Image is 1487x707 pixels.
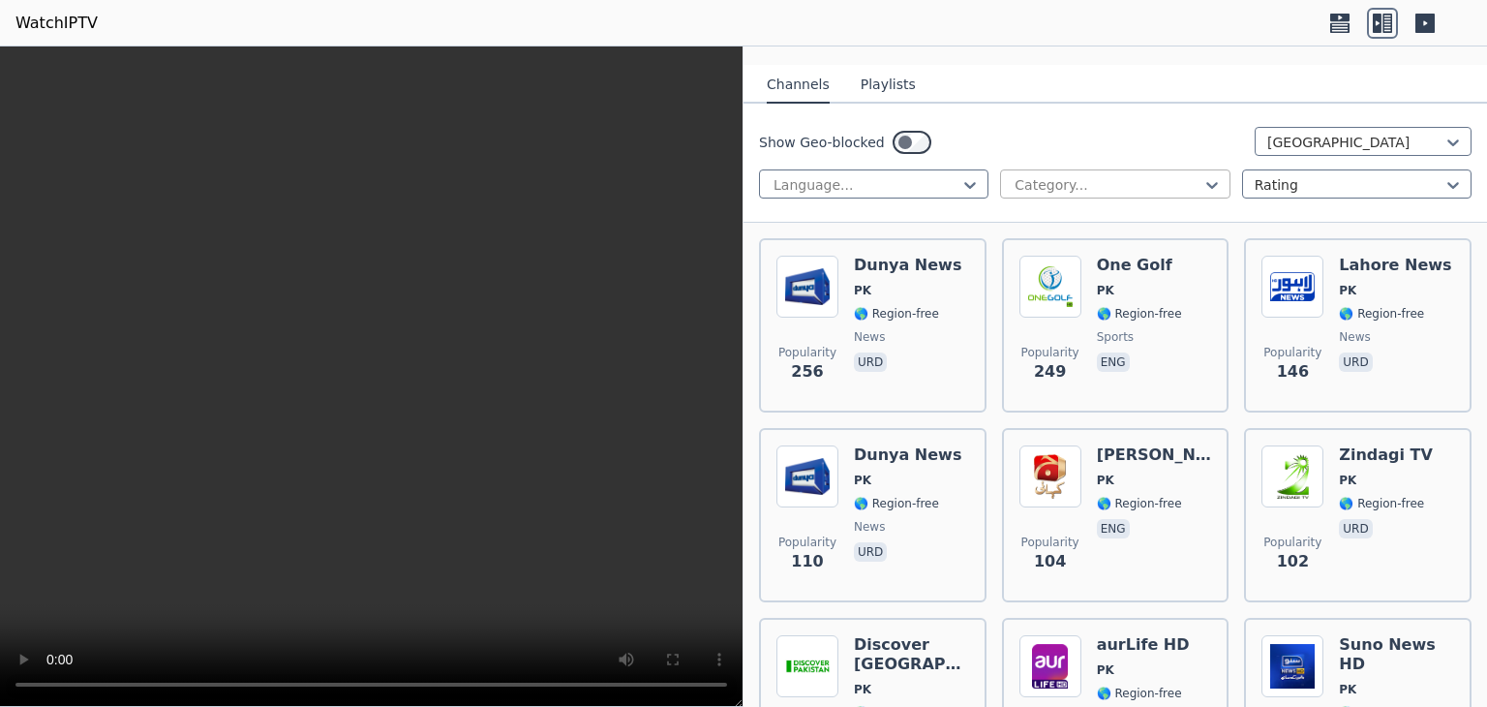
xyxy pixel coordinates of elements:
[778,345,836,360] span: Popularity
[1097,306,1182,322] span: 🌎 Region-free
[854,635,969,674] h6: Discover [GEOGRAPHIC_DATA]
[1097,446,1212,465] h6: [PERSON_NAME]
[1339,446,1433,465] h6: Zindagi TV
[1339,283,1356,298] span: PK
[854,329,885,345] span: news
[1097,686,1182,701] span: 🌎 Region-free
[1019,256,1081,318] img: One Golf
[854,353,887,372] p: urd
[854,446,961,465] h6: Dunya News
[791,360,823,384] span: 256
[1263,535,1321,550] span: Popularity
[1263,345,1321,360] span: Popularity
[759,133,885,152] label: Show Geo-blocked
[776,256,838,318] img: Dunya News
[1019,635,1081,697] img: aurLife HD
[1097,662,1114,678] span: PK
[1339,329,1370,345] span: news
[776,635,838,697] img: Discover Pakistan
[854,682,871,697] span: PK
[854,256,961,275] h6: Dunya News
[1097,473,1114,488] span: PK
[1339,635,1454,674] h6: Suno News HD
[1261,635,1323,697] img: Suno News HD
[1339,353,1372,372] p: urd
[1277,360,1309,384] span: 146
[15,12,98,35] a: WatchIPTV
[1019,446,1081,507] img: Geo Kahani
[1339,682,1356,697] span: PK
[854,306,939,322] span: 🌎 Region-free
[854,496,939,511] span: 🌎 Region-free
[1034,360,1066,384] span: 249
[1097,635,1190,655] h6: aurLife HD
[1021,535,1079,550] span: Popularity
[1097,353,1130,372] p: eng
[1034,550,1066,573] span: 104
[1261,446,1323,507] img: Zindagi TV
[1339,306,1424,322] span: 🌎 Region-free
[1097,256,1182,275] h6: One Golf
[1339,473,1356,488] span: PK
[1097,329,1134,345] span: sports
[1261,256,1323,318] img: Lahore News
[854,283,871,298] span: PK
[1097,496,1182,511] span: 🌎 Region-free
[791,550,823,573] span: 110
[1277,550,1309,573] span: 102
[1339,256,1451,275] h6: Lahore News
[1339,496,1424,511] span: 🌎 Region-free
[1097,283,1114,298] span: PK
[861,67,916,104] button: Playlists
[854,542,887,562] p: urd
[854,519,885,535] span: news
[767,67,830,104] button: Channels
[1339,519,1372,538] p: urd
[778,535,836,550] span: Popularity
[776,446,838,507] img: Dunya News
[854,473,871,488] span: PK
[1097,519,1130,538] p: eng
[1021,345,1079,360] span: Popularity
